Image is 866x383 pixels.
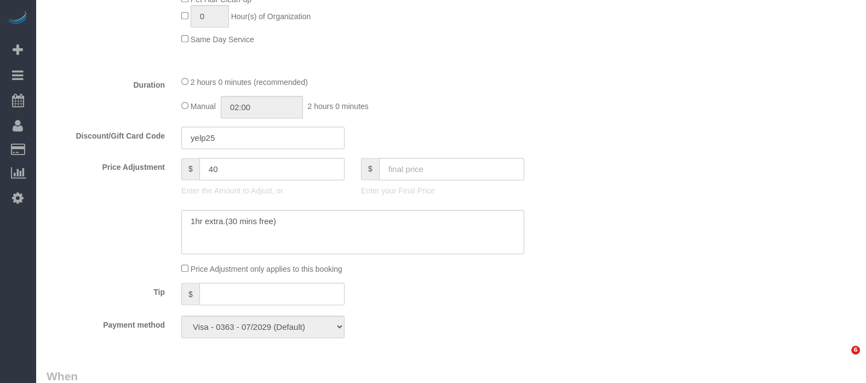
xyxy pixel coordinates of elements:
img: Automaid Logo [7,11,28,26]
iframe: Intercom live chat [829,346,855,372]
p: Enter your Final Price [361,185,524,196]
span: 2 hours 0 minutes [307,102,368,111]
label: Tip [38,283,173,298]
input: final price [379,158,524,180]
label: Payment method [38,316,173,330]
span: Price Adjustment only applies to this booking [191,265,342,273]
span: 2 hours 0 minutes (recommended) [191,78,308,87]
span: Same Day Service [191,35,254,44]
span: 6 [851,346,860,355]
label: Duration [38,76,173,90]
span: $ [181,158,199,180]
label: Price Adjustment [38,158,173,173]
span: Hour(s) of Organization [231,12,311,21]
span: $ [361,158,379,180]
span: $ [181,283,199,305]
p: Enter the Amount to Adjust, or [181,185,345,196]
label: Discount/Gift Card Code [38,127,173,141]
span: Manual [191,102,216,111]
